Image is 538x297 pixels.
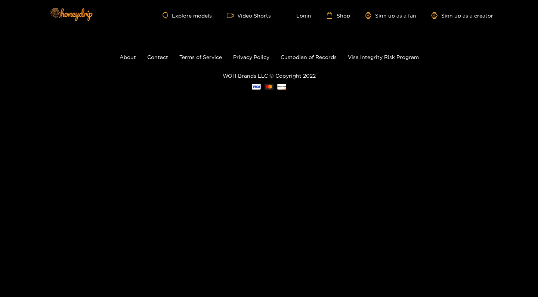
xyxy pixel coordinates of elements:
a: Video Shorts [227,12,271,19]
a: Contact [147,54,168,60]
a: Visa Integrity Risk Program [348,54,419,60]
a: Custodian of Records [281,54,337,60]
a: Sign up as a creator [431,12,493,19]
a: Login [286,12,311,19]
span: video-camera [227,12,237,19]
a: Sign up as a fan [365,12,416,19]
a: Privacy Policy [233,54,269,60]
a: Explore models [163,12,212,19]
a: About [120,54,136,60]
a: Shop [326,12,350,19]
a: Terms of Service [179,54,222,60]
